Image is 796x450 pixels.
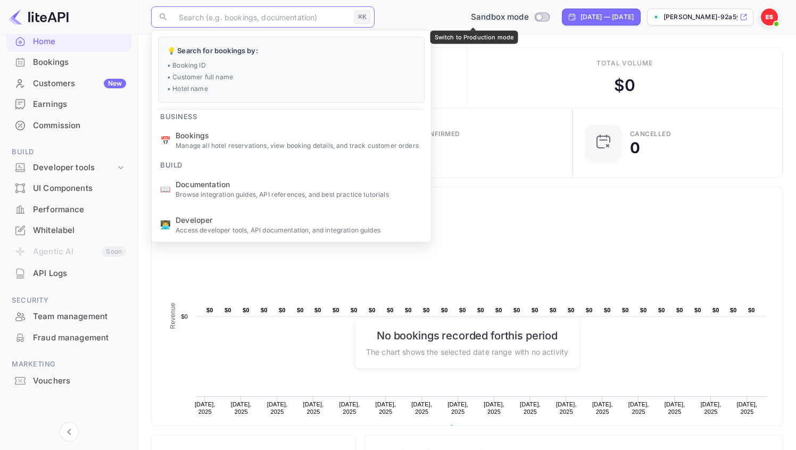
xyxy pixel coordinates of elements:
p: Access developer tools, API documentation, and integration guides [176,226,422,235]
text: $0 [423,307,430,313]
a: Bookings [6,52,131,72]
a: Commission [6,115,131,135]
img: LiteAPI logo [9,9,69,26]
span: Documentation [176,179,422,190]
text: [DATE], 2025 [665,401,685,415]
text: $0 [568,307,575,313]
a: UI Components [6,178,131,198]
span: Marketing [6,359,131,370]
span: Bookings [176,130,422,141]
div: CustomersNew [6,73,131,94]
div: Team management [6,306,131,327]
span: Developer [176,214,422,226]
span: Security [6,295,131,306]
p: • Customer full name [167,72,416,82]
text: $0 [369,307,376,313]
a: API Logs [6,263,131,283]
div: Switch to Production mode [430,31,518,44]
a: Whitelabel [6,220,131,240]
div: Total volume [596,59,653,68]
div: Whitelabel [33,224,126,237]
a: Performance [6,199,131,219]
div: Customers [33,78,126,90]
text: [DATE], 2025 [339,401,360,415]
div: Home [33,36,126,48]
div: Click to change the date range period [562,9,641,26]
text: [DATE], 2025 [701,401,722,415]
a: Earnings [6,94,131,114]
p: Manage all hotel reservations, view booking details, and track customer orders [176,141,422,151]
div: Commission [33,120,126,132]
text: $0 [640,307,647,313]
text: [DATE], 2025 [737,401,758,415]
text: $0 [730,307,737,313]
text: $0 [513,307,520,313]
div: New [104,79,126,88]
div: Confirmed [419,131,460,137]
div: Performance [6,199,131,220]
h6: No bookings recorded for this period [366,329,568,341]
img: Eric Sanchez [761,9,778,26]
span: Build [6,146,131,158]
p: 👨‍💻 [160,218,171,231]
text: $0 [748,307,755,313]
p: • Hotel name [167,84,416,94]
p: 💡 Search for bookings by: [167,46,416,56]
div: Home [6,31,131,52]
div: Developer tools [33,162,115,174]
a: Team management [6,306,131,326]
text: $0 [550,307,557,313]
div: CANCELLED [630,131,671,137]
text: $0 [261,307,268,313]
p: The chart shows the selected date range with no activity [366,346,568,357]
div: 0 [630,140,640,155]
text: $0 [586,307,593,313]
text: $0 [181,313,188,320]
a: CustomersNew [6,73,131,93]
text: $0 [387,307,394,313]
div: Whitelabel [6,220,131,241]
text: $0 [712,307,719,313]
button: Collapse navigation [60,422,79,441]
div: Performance [33,204,126,216]
div: ⌘K [354,10,370,24]
text: [DATE], 2025 [267,401,288,415]
div: Fraud management [33,332,126,344]
div: UI Components [33,182,126,195]
div: Developer tools [6,159,131,177]
text: [DATE], 2025 [447,401,468,415]
p: 📅 [160,134,171,147]
text: $0 [333,307,339,313]
span: Sandbox mode [471,11,529,23]
span: Commission Growth Over Time [162,198,772,215]
text: Revenue [459,425,486,432]
text: $0 [206,307,213,313]
text: $0 [297,307,304,313]
div: Bookings [33,56,126,69]
p: [PERSON_NAME]-92a5y.nui... [664,12,737,22]
text: [DATE], 2025 [520,401,541,415]
text: $0 [676,307,683,313]
text: $0 [658,307,665,313]
p: 📖 [160,182,171,195]
text: $0 [694,307,701,313]
div: Fraud management [6,328,131,348]
div: [DATE] — [DATE] [581,12,634,22]
text: $0 [477,307,484,313]
text: [DATE], 2025 [375,401,396,415]
div: Commission [6,115,131,136]
text: $0 [441,307,448,313]
text: $0 [405,307,412,313]
text: $0 [351,307,358,313]
text: [DATE], 2025 [592,401,613,415]
div: API Logs [6,263,131,284]
text: [DATE], 2025 [556,401,577,415]
text: [DATE], 2025 [628,401,649,415]
text: Revenue [169,303,177,329]
text: $0 [243,307,250,313]
text: [DATE], 2025 [303,401,324,415]
a: Home [6,31,131,51]
div: Earnings [33,98,126,111]
p: • Booking ID [167,61,416,70]
div: Vouchers [6,371,131,391]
